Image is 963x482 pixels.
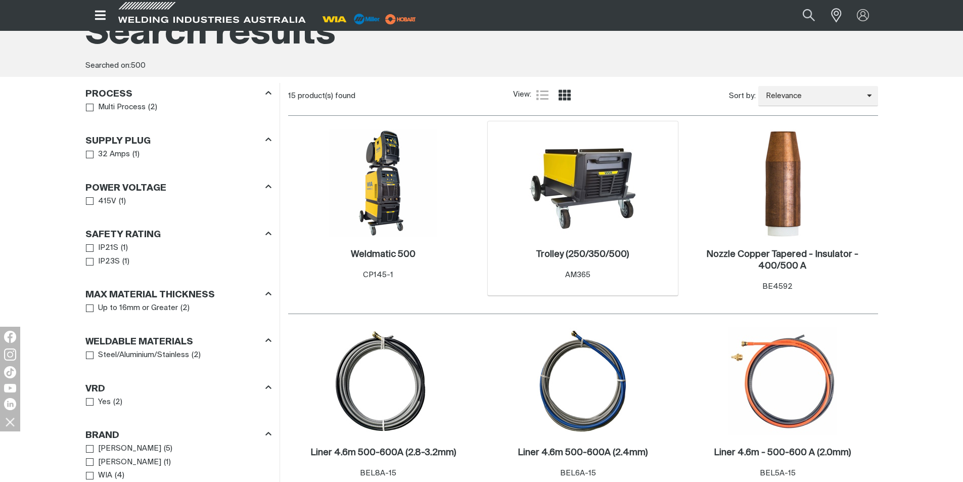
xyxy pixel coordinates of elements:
[85,89,132,100] h3: Process
[4,398,16,410] img: LinkedIn
[4,366,16,378] img: TikTok
[86,101,146,114] a: Multi Process
[728,129,837,237] img: Nozzle Copper Tapered - Insulator - 400/500 A
[86,301,178,315] a: Up to 16mm or Greater
[85,60,878,72] div: Searched on:
[714,447,851,459] a: Liner 4.6m - 500-600 A (2.0mm)
[513,89,531,101] span: View:
[729,91,756,102] span: Sort by:
[132,149,140,160] span: ( 1 )
[148,102,157,113] span: ( 2 )
[121,242,128,254] span: ( 1 )
[329,129,437,237] img: Weldmatic 500
[706,250,858,271] h2: Nozzle Copper Tapered - Insulator - 400/500 A
[131,62,146,69] span: 500
[98,443,161,455] span: [PERSON_NAME]
[85,381,271,395] div: VRD
[98,256,120,268] span: IP23S
[86,396,271,409] ul: VRD
[85,334,271,348] div: Weldable Materials
[98,149,130,160] span: 32 Amps
[86,241,271,268] ul: Safety Rating
[760,469,796,477] span: BEL5A-15
[4,348,16,361] img: Instagram
[192,349,201,361] span: ( 2 )
[85,428,271,442] div: Brand
[98,457,161,468] span: [PERSON_NAME]
[518,448,648,457] h2: Liner 4.6m 500-600A (2.4mm)
[529,327,637,435] img: Liner 4.6m 500-600A (2.4mm)
[4,384,16,392] img: YouTube
[98,349,189,361] span: Steel/Aluminium/Stainless
[536,249,629,260] a: Trolley (250/350/500)
[85,12,878,57] h1: Search results
[382,12,419,27] img: miller
[310,447,456,459] a: Liner 4.6m 500-600A (2.8-3.2mm)
[560,469,596,477] span: BEL6A-15
[86,301,271,315] ul: Max Material Thickness
[86,148,271,161] ul: Supply Plug
[98,397,111,408] span: Yes
[758,91,867,102] span: Relevance
[4,331,16,343] img: Facebook
[85,183,166,194] h3: Power Voltage
[85,288,271,301] div: Max Material Thickness
[86,255,120,269] a: IP23S
[792,4,826,27] button: Search products
[693,249,873,272] a: Nozzle Copper Tapered - Insulator - 400/500 A
[363,271,393,279] span: CP145-1
[86,348,190,362] a: Steel/Aluminium/Stainless
[85,228,271,241] div: Safety Rating
[98,102,146,113] span: Multi Process
[86,195,117,208] a: 415V
[113,397,122,408] span: ( 2 )
[329,327,437,435] img: Liner 4.6m 500-600A (2.8-3.2mm)
[778,4,826,27] input: Product name or item number...
[98,196,116,207] span: 415V
[762,283,793,290] span: BE4592
[85,383,105,395] h3: VRD
[310,448,456,457] h2: Liner 4.6m 500-600A (2.8-3.2mm)
[85,136,151,147] h3: Supply Plug
[115,470,124,481] span: ( 4 )
[382,15,419,23] a: miller
[518,447,648,459] a: Liner 4.6m 500-600A (2.4mm)
[536,89,548,101] a: List view
[298,92,355,100] span: product(s) found
[85,336,193,348] h3: Weldable Materials
[180,302,190,314] span: ( 2 )
[98,242,118,254] span: IP21S
[536,250,629,259] h2: Trolley (250/350/500)
[85,181,271,194] div: Power Voltage
[85,229,161,241] h3: Safety Rating
[86,348,271,362] ul: Weldable Materials
[85,430,119,442] h3: Brand
[714,448,851,457] h2: Liner 4.6m - 500-600 A (2.0mm)
[86,442,162,456] a: [PERSON_NAME]
[86,195,271,208] ul: Power Voltage
[119,196,126,207] span: ( 1 )
[85,134,271,147] div: Supply Plug
[164,443,172,455] span: ( 5 )
[351,249,416,260] a: Weldmatic 500
[351,250,416,259] h2: Weldmatic 500
[98,302,178,314] span: Up to 16mm or Greater
[86,101,271,114] ul: Process
[288,91,514,101] div: 15
[86,241,119,255] a: IP21S
[360,469,396,477] span: BEL8A-15
[2,413,19,430] img: hide socials
[98,470,112,481] span: WIA
[85,87,271,101] div: Process
[86,148,130,161] a: 32 Amps
[164,457,171,468] span: ( 1 )
[565,271,590,279] span: AM365
[728,327,837,435] img: Liner 4.6m - 500-600 A (2.0mm)
[86,396,111,409] a: Yes
[529,129,637,237] img: Trolley (250/350/500)
[85,289,215,301] h3: Max Material Thickness
[86,456,162,469] a: [PERSON_NAME]
[122,256,129,268] span: ( 1 )
[288,83,878,109] section: Product list controls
